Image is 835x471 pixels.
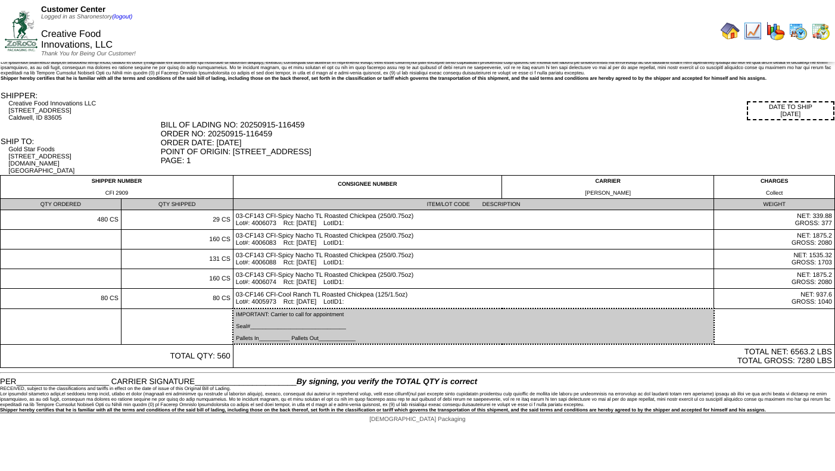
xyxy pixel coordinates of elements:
div: SHIPPER: [1,91,160,100]
td: 29 CS [121,210,233,230]
div: Creative Food Innovations LLC [STREET_ADDRESS] Caldwell, ID 83605 [8,100,159,121]
td: 160 CS [121,269,233,289]
td: 80 CS [121,289,233,309]
td: QTY ORDERED [1,199,121,210]
td: NET: 1535.32 GROSS: 1703 [714,249,835,269]
img: line_graph.gif [743,21,762,40]
td: NET: 1875.2 GROSS: 2080 [714,269,835,289]
td: SHIPPER NUMBER [1,176,233,199]
div: Shipper hereby certifies that he is familiar with all the terms and conditions of the said bill o... [1,76,834,81]
td: NET: 937.6 GROSS: 1040 [714,289,835,309]
div: CFI 2909 [3,190,230,196]
td: CARRIER [502,176,714,199]
td: NET: 1875.2 GROSS: 2080 [714,230,835,249]
img: calendarprod.gif [789,21,808,40]
td: 160 CS [121,230,233,249]
td: 03-CF146 CFI-Cool Ranch TL Roasted Chickpea (125/1.5oz) Lot#: 4005973 Rct: [DATE] LotID1: [233,289,714,309]
td: CHARGES [714,176,835,199]
div: BILL OF LADING NO: 20250915-116459 ORDER NO: 20250915-116459 ORDER DATE: [DATE] POINT OF ORIGIN: ... [161,120,834,165]
td: CONSIGNEE NUMBER [233,176,501,199]
span: Creative Food Innovations, LLC [41,29,113,50]
td: 03-CF143 CFI-Spicy Nacho TL Roasted Chickpea (250/0.75oz) Lot#: 4006074 Rct: [DATE] LotID1: [233,269,714,289]
span: By signing, you verify the TOTAL QTY is correct [297,377,477,386]
img: ZoRoCo_Logo(Green%26Foil)%20jpg.webp [5,11,38,51]
td: 80 CS [1,289,121,309]
td: WEIGHT [714,199,835,210]
td: TOTAL QTY: 560 [1,344,233,368]
div: SHIP TO: [1,137,160,146]
span: [DEMOGRAPHIC_DATA] Packaging [369,416,465,423]
span: Customer Center [41,5,105,14]
img: home.gif [721,21,740,40]
td: 03-CF143 CFI-Spicy Nacho TL Roasted Chickpea (250/0.75oz) Lot#: 4006088 Rct: [DATE] LotID1: [233,249,714,269]
span: Thank You for Being Our Customer! [41,51,136,57]
td: TOTAL NET: 6563.2 LBS TOTAL GROSS: 7280 LBS [233,344,834,368]
img: calendarinout.gif [811,21,830,40]
td: 03-CF143 CFI-Spicy Nacho TL Roasted Chickpea (250/0.75oz) Lot#: 4006083 Rct: [DATE] LotID1: [233,230,714,249]
div: Collect [716,190,832,196]
td: NET: 339.88 GROSS: 377 [714,210,835,230]
div: [PERSON_NAME] [504,190,711,196]
td: 480 CS [1,210,121,230]
div: DATE TO SHIP [DATE] [747,101,834,120]
span: Logged in as Sharonestory [41,14,132,20]
td: 131 CS [121,249,233,269]
a: (logout) [113,14,133,20]
td: QTY SHIPPED [121,199,233,210]
td: 03-CF143 CFI-Spicy Nacho TL Roasted Chickpea (250/0.75oz) Lot#: 4006073 Rct: [DATE] LotID1: [233,210,714,230]
td: ITEM/LOT CODE DESCRIPTION [233,199,714,210]
div: Gold Star Foods [STREET_ADDRESS] [DOMAIN_NAME] [GEOGRAPHIC_DATA] [8,146,159,174]
td: IMPORTANT: Carrier to call for appointment Seal#_______________________________ Pallets In_______... [233,308,714,344]
img: graph.gif [766,21,785,40]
